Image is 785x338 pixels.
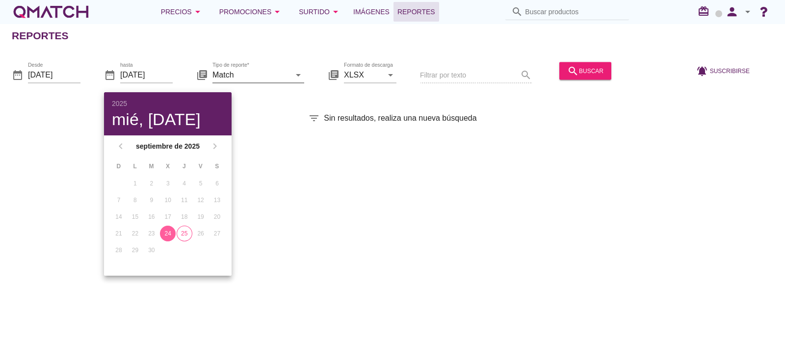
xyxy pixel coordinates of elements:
i: arrow_drop_down [271,6,283,18]
div: buscar [567,65,603,77]
span: Imágenes [353,6,390,18]
button: Surtido [291,2,349,22]
a: Reportes [393,2,439,22]
i: arrow_drop_down [192,6,204,18]
input: Formato de descarga [344,67,383,82]
button: Suscribirse [688,62,758,79]
div: 2025 [112,100,224,107]
input: Buscar productos [525,4,623,20]
th: V [193,158,208,175]
i: library_books [196,69,208,80]
i: redeem [698,5,713,17]
i: arrow_drop_down [292,69,304,80]
th: D [111,158,126,175]
div: Surtido [299,6,341,18]
i: arrow_drop_down [385,69,396,80]
th: S [209,158,225,175]
input: Desde [28,67,80,82]
i: date_range [104,69,116,80]
i: arrow_drop_down [330,6,341,18]
span: Reportes [397,6,435,18]
i: filter_list [308,112,320,124]
button: Precios [153,2,211,22]
th: J [177,158,192,175]
div: mié, [DATE] [112,111,224,128]
button: buscar [559,62,611,79]
input: Tipo de reporte* [212,67,290,82]
button: 24 [160,226,176,241]
button: Promociones [211,2,291,22]
i: search [567,65,579,77]
a: Imágenes [349,2,393,22]
th: L [127,158,142,175]
button: 25 [177,226,192,241]
h2: Reportes [12,28,69,44]
i: notifications_active [696,65,710,77]
strong: septiembre de 2025 [130,141,206,152]
div: Precios [161,6,204,18]
a: white-qmatch-logo [12,2,90,22]
span: Sin resultados, realiza una nueva búsqueda [324,112,476,124]
div: 25 [177,229,192,238]
i: search [511,6,523,18]
span: Suscribirse [710,66,750,75]
i: person [722,5,742,19]
div: Promociones [219,6,284,18]
th: M [144,158,159,175]
i: date_range [12,69,24,80]
i: library_books [328,69,340,80]
th: X [160,158,175,175]
div: 24 [160,229,176,238]
i: arrow_drop_down [742,6,754,18]
input: hasta [120,67,173,82]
